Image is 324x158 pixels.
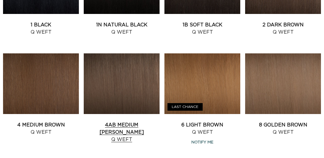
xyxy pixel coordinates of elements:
[245,21,321,36] a: 2 Dark Brown Q Weft
[164,121,240,136] a: 6 Light Brown Q Weft
[84,121,160,143] a: 4AB Medium [PERSON_NAME] Q Weft
[3,21,79,36] a: 1 Black Q Weft
[84,21,160,36] a: 1N Natural Black Q Weft
[164,21,240,36] a: 1B Soft Black Q Weft
[245,121,321,136] a: 8 Golden Brown Q Weft
[3,121,79,136] a: 4 Medium Brown Q Weft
